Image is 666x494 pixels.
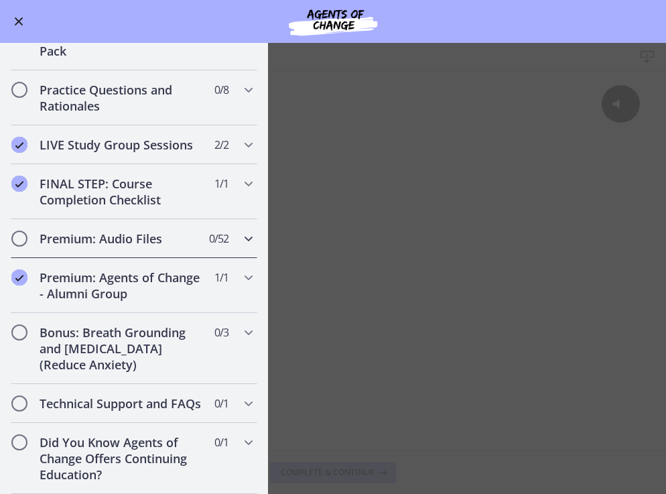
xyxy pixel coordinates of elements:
h2: Did You Know Agents of Change Offers Continuing Education? [40,434,203,483]
h2: Bonus: Breath Grounding and [MEDICAL_DATA] (Reduce Anxiety) [40,324,203,373]
span: 0 / 3 [214,324,228,341]
span: 1 / 1 [214,269,228,286]
span: 2 / 2 [214,137,228,153]
button: Click for sound [602,14,640,52]
span: 0 / 52 [209,231,228,247]
i: Completed [11,137,27,153]
h2: Technical Support and FAQs [40,395,203,412]
h2: Premium: Agents of Change - Alumni Group [40,269,203,302]
h2: Practice Questions and Rationales [40,82,203,114]
h2: FINAL STEP: Course Completion Checklist [40,176,203,208]
h2: LIVE Study Group Sessions [40,137,203,153]
span: 0 / 1 [214,434,228,450]
img: Agents of Change [253,5,413,38]
button: Enable menu [11,13,27,29]
span: 0 / 1 [214,395,228,412]
h2: Premium: Masters Power Pack [40,27,203,59]
i: Completed [11,269,27,286]
i: Completed [11,176,27,192]
span: 0 / 8 [214,82,228,98]
span: 1 / 1 [214,176,228,192]
h2: Premium: Audio Files [40,231,203,247]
